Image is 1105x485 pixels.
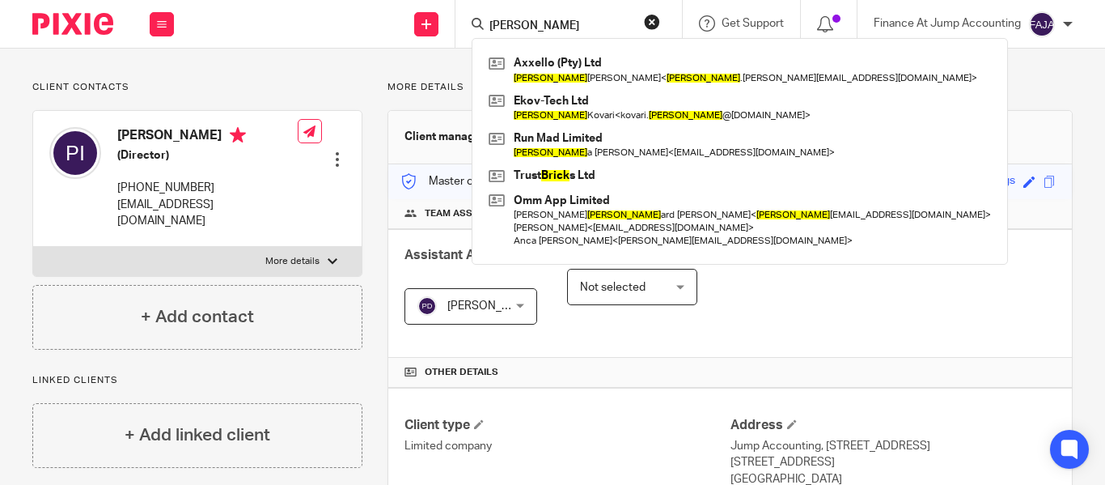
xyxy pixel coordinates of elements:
h4: + Add contact [141,304,254,330]
input: Search [488,19,633,34]
p: Limited company [404,438,730,454]
p: [PHONE_NUMBER] [117,180,298,196]
span: Not selected [580,282,646,293]
span: Get Support [722,18,784,29]
p: Jump Accounting, [STREET_ADDRESS] [730,438,1056,454]
span: Other details [425,366,498,379]
p: [STREET_ADDRESS] [730,454,1056,470]
p: Linked clients [32,374,362,387]
p: Client contacts [32,81,362,94]
img: svg%3E [1029,11,1055,37]
p: [EMAIL_ADDRESS][DOMAIN_NAME] [117,197,298,230]
p: More details [387,81,1073,94]
span: [PERSON_NAME] [447,300,536,312]
h5: (Director) [117,147,298,164]
h3: Client manager [404,129,486,145]
h4: + Add linked client [125,423,270,448]
span: Team assignments [425,207,521,220]
button: Clear [644,14,660,30]
img: svg%3E [417,296,437,316]
h4: Client type [404,417,730,434]
p: Finance At Jump Accounting [874,15,1021,32]
p: More details [265,255,320,268]
span: Assistant Accountant [404,249,536,262]
p: Master code for secure communications and files [400,173,680,189]
i: Primary [230,127,246,143]
h4: Address [730,417,1056,434]
img: svg%3E [49,127,101,179]
h4: [PERSON_NAME] [117,127,298,147]
img: Pixie [32,13,113,35]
